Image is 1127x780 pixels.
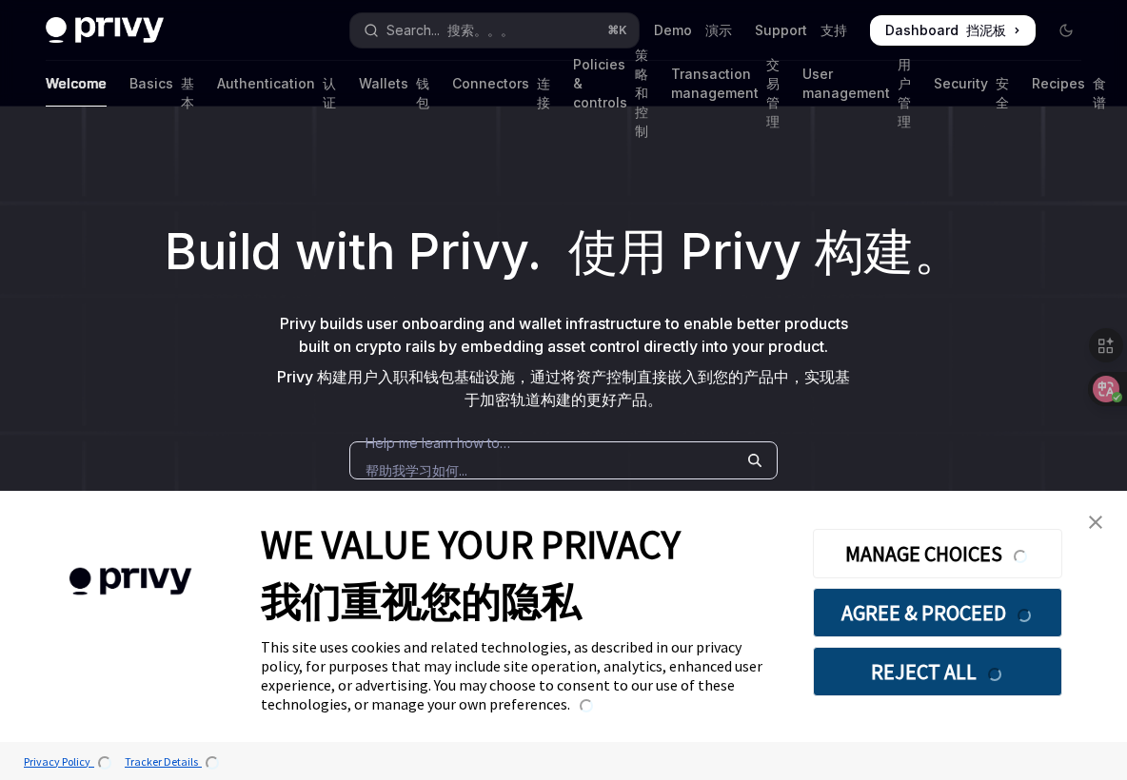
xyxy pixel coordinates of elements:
font: 连接 [537,75,550,110]
span: Privy builds user onboarding and wallet infrastructure to enable better products built on crypto ... [274,314,853,409]
span: ⌘ K [607,23,627,38]
font: 搜索。。。 [447,22,514,38]
font: 钱包 [416,75,429,110]
font: 挡泥板 [966,22,1006,38]
a: Policies & controls 策略和控制 [573,61,648,107]
span: Help me learn how to… [366,433,510,488]
img: dark logo [46,17,164,44]
font: 用户管理 [898,56,911,129]
div: This site uses cookies and related technologies, as described in our privacy policy, for purposes... [261,637,784,713]
button: Toggle dark mode [1051,15,1081,46]
button: AGREE & PROCEED [813,588,1062,637]
a: Wallets 钱包 [359,61,429,107]
span: WE VALUE YOUR PRIVACY [261,519,681,627]
button: Open search [350,13,640,48]
div: Search... [386,19,514,42]
a: Transaction management 交易管理 [671,61,780,107]
font: 策略和控制 [635,47,648,139]
img: close banner [1089,516,1102,529]
a: Demo 演示 [654,21,732,40]
font: 认证 [323,75,336,110]
font: 安全 [996,75,1009,110]
a: Basics 基本 [129,61,194,107]
a: Connectors 连接 [452,61,550,107]
a: Dashboard 挡泥板 [870,15,1036,46]
font: 我们重视您的隐私 [261,577,581,627]
a: Tracker Details [120,745,227,778]
h1: Build with Privy. [30,215,1097,289]
a: User management 用户管理 [802,61,911,107]
a: Welcome [46,61,107,107]
a: Support 支持 [755,21,847,40]
img: company logo [29,540,232,623]
font: 基本 [181,75,194,110]
a: close banner [1077,503,1115,541]
font: 支持 [821,22,847,38]
button: MANAGE CHOICES [813,529,1062,578]
span: Dashboard [885,21,1006,40]
font: 交易管理 [766,56,780,129]
button: REJECT ALL [813,647,1062,696]
a: Privacy Policy [19,745,120,778]
a: Security 安全 [934,61,1009,107]
a: Authentication 认证 [217,61,336,107]
font: 食谱 [1093,75,1106,110]
font: 使用 Privy 构建。 [568,222,963,282]
font: Privy 构建用户入职和钱包基础设施，通过将资产控制直接嵌入到您的产品中，实现基于加密轨道构建的更好产品。 [277,367,850,409]
a: Recipes 食谱 [1032,61,1106,107]
font: 演示 [705,22,732,38]
font: 帮助我学习如何... [366,462,467,478]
